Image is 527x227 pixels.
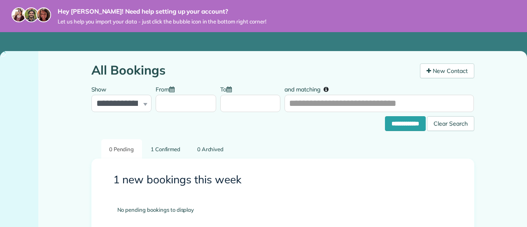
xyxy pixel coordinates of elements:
img: jorge-587dff0eeaa6aab1f244e6dc62b8924c3b6ad411094392a53c71c6c4a576187d.jpg [24,7,39,22]
label: and matching [284,81,334,96]
a: 0 Archived [189,139,231,159]
a: 0 Pending [101,139,142,159]
img: michelle-19f622bdf1676172e81f8f8fba1fb50e276960ebfe0243fe18214015130c80e4.jpg [36,7,51,22]
span: Let us help you import your data - just click the bubble icon in the bottom right corner! [58,18,266,25]
h1: All Bookings [91,63,414,77]
div: Clear Search [427,116,474,131]
a: Clear Search [427,118,474,124]
a: New Contact [420,63,474,78]
label: From [156,81,179,96]
label: To [220,81,236,96]
strong: Hey [PERSON_NAME]! Need help setting up your account? [58,7,266,16]
img: maria-72a9807cf96188c08ef61303f053569d2e2a8a1cde33d635c8a3ac13582a053d.jpg [12,7,26,22]
h3: 1 new bookings this week [113,174,452,186]
a: 1 Confirmed [143,139,189,159]
div: No pending bookings to display [105,194,461,227]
